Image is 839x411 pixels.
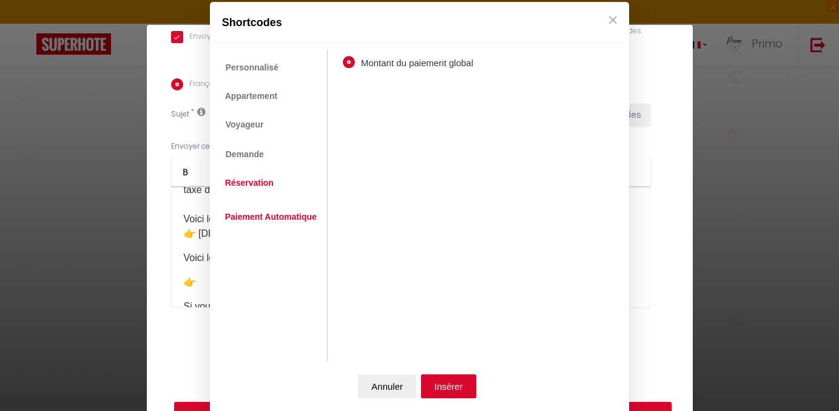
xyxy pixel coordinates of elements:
[219,172,280,194] a: Réservation
[604,8,622,32] button: Close
[421,374,476,398] button: Insérer
[219,143,271,166] a: Demande
[355,56,473,70] label: Montant du paiement global
[219,114,271,137] a: Voyageur
[210,2,630,44] div: Shortcodes
[219,206,323,228] a: Paiement Automatique
[358,374,416,398] button: Annuler
[219,85,283,107] a: Appartement
[219,56,285,79] a: Personnalisé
